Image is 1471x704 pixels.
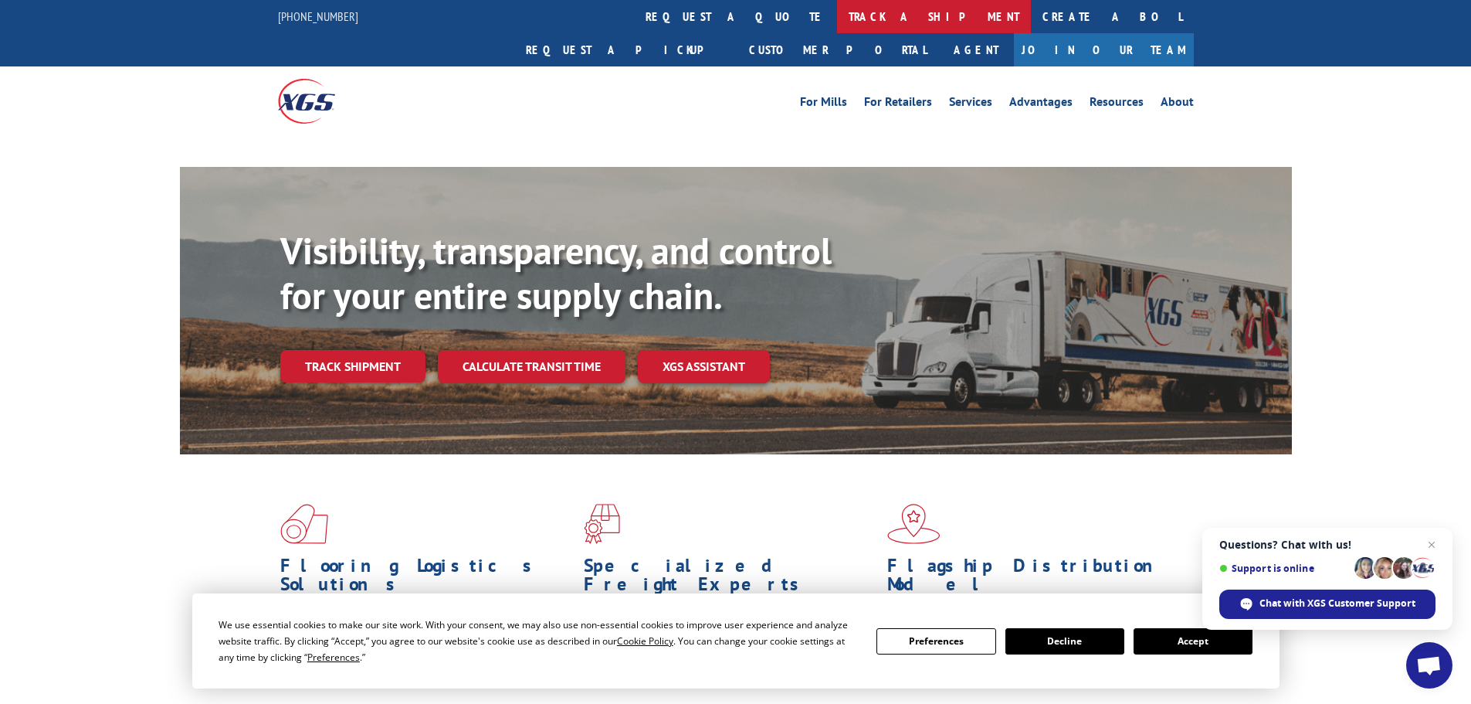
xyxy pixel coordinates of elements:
[1014,33,1194,66] a: Join Our Team
[887,556,1179,601] h1: Flagship Distribution Model
[949,96,992,113] a: Services
[280,350,425,383] a: Track shipment
[1161,96,1194,113] a: About
[219,617,858,665] div: We use essential cookies to make our site work. With your consent, we may also use non-essential ...
[864,96,932,113] a: For Retailers
[1090,96,1144,113] a: Resources
[1219,563,1349,574] span: Support is online
[584,504,620,544] img: xgs-icon-focused-on-flooring-red
[280,504,328,544] img: xgs-icon-total-supply-chain-intelligence-red
[1422,536,1441,554] span: Close chat
[1406,642,1452,689] div: Open chat
[280,556,572,601] h1: Flooring Logistics Solutions
[1219,539,1435,551] span: Questions? Chat with us!
[737,33,938,66] a: Customer Portal
[307,651,360,664] span: Preferences
[800,96,847,113] a: For Mills
[638,350,770,383] a: XGS ASSISTANT
[1134,628,1252,655] button: Accept
[1005,628,1124,655] button: Decline
[887,504,941,544] img: xgs-icon-flagship-distribution-model-red
[584,556,876,601] h1: Specialized Freight Experts
[514,33,737,66] a: Request a pickup
[938,33,1014,66] a: Agent
[1219,590,1435,619] div: Chat with XGS Customer Support
[192,593,1279,689] div: Cookie Consent Prompt
[617,634,673,648] span: Cookie Policy
[1009,96,1073,113] a: Advantages
[278,9,358,24] a: [PHONE_NUMBER]
[280,226,832,319] b: Visibility, transparency, and control for your entire supply chain.
[438,350,625,383] a: Calculate transit time
[1259,597,1415,610] span: Chat with XGS Customer Support
[876,628,995,655] button: Preferences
